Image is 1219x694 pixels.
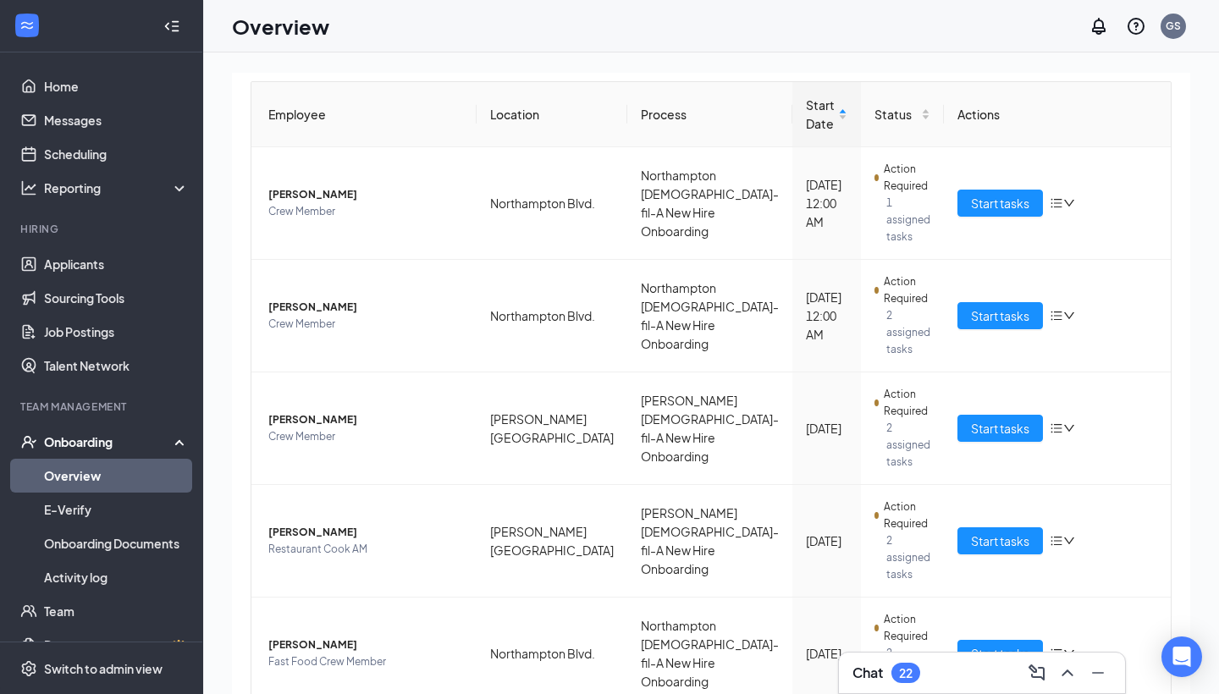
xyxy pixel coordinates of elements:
button: Minimize [1084,659,1111,686]
span: Restaurant Cook AM [268,541,463,558]
a: Overview [44,459,189,493]
span: Action Required [884,273,930,307]
span: 2 assigned tasks [886,532,930,583]
a: DocumentsCrown [44,628,189,662]
span: Action Required [884,611,930,645]
a: Applicants [44,247,189,281]
th: Status [861,82,944,147]
span: Crew Member [268,203,463,220]
td: Northampton [DEMOGRAPHIC_DATA]-fil-A New Hire Onboarding [627,260,792,372]
span: [PERSON_NAME] [268,186,463,203]
td: [PERSON_NAME][DEMOGRAPHIC_DATA]-fil-A New Hire Onboarding [627,485,792,598]
button: Start tasks [957,640,1043,667]
span: Start tasks [971,532,1029,550]
td: Northampton Blvd. [477,147,627,260]
div: Reporting [44,179,190,196]
svg: UserCheck [20,433,37,450]
div: Team Management [20,399,185,414]
button: Start tasks [957,190,1043,217]
svg: Collapse [163,18,180,35]
svg: Minimize [1088,663,1108,683]
span: [PERSON_NAME] [268,636,463,653]
a: Talent Network [44,349,189,383]
div: Switch to admin view [44,660,163,677]
td: Northampton Blvd. [477,260,627,372]
span: Action Required [884,386,930,420]
a: Sourcing Tools [44,281,189,315]
button: ComposeMessage [1023,659,1051,686]
svg: Notifications [1089,16,1109,36]
span: bars [1050,196,1063,210]
span: Fast Food Crew Member [268,653,463,670]
td: [PERSON_NAME][GEOGRAPHIC_DATA] [477,485,627,598]
button: Start tasks [957,527,1043,554]
a: Messages [44,103,189,137]
span: Start tasks [971,306,1029,325]
svg: QuestionInfo [1126,16,1146,36]
th: Process [627,82,792,147]
div: 22 [899,666,913,680]
td: Northampton [DEMOGRAPHIC_DATA]-fil-A New Hire Onboarding [627,147,792,260]
span: [PERSON_NAME] [268,524,463,541]
button: Start tasks [957,415,1043,442]
a: Job Postings [44,315,189,349]
td: [PERSON_NAME][DEMOGRAPHIC_DATA]-fil-A New Hire Onboarding [627,372,792,485]
a: E-Verify [44,493,189,526]
div: [DATE] [806,644,847,663]
div: Open Intercom Messenger [1161,636,1202,677]
span: [PERSON_NAME] [268,299,463,316]
th: Location [477,82,627,147]
a: Activity log [44,560,189,594]
span: down [1063,422,1075,434]
th: Employee [251,82,477,147]
a: Home [44,69,189,103]
a: Team [44,594,189,628]
th: Actions [944,82,1171,147]
span: bars [1050,647,1063,660]
h1: Overview [232,12,329,41]
span: Crew Member [268,428,463,445]
svg: ComposeMessage [1027,663,1047,683]
span: 2 assigned tasks [886,420,930,471]
span: Status [874,105,918,124]
span: 1 assigned tasks [886,195,930,245]
span: bars [1050,534,1063,548]
button: ChevronUp [1054,659,1081,686]
div: [DATE] [806,419,847,438]
span: Crew Member [268,316,463,333]
div: Hiring [20,222,185,236]
div: Onboarding [44,433,174,450]
span: bars [1050,421,1063,435]
a: Onboarding Documents [44,526,189,560]
a: Scheduling [44,137,189,171]
span: 2 assigned tasks [886,307,930,358]
div: [DATE] [806,532,847,550]
svg: WorkstreamLogo [19,17,36,34]
span: Start tasks [971,194,1029,212]
span: Start tasks [971,419,1029,438]
span: down [1063,535,1075,547]
div: [DATE] 12:00 AM [806,288,847,344]
div: [DATE] 12:00 AM [806,175,847,231]
button: Start tasks [957,302,1043,329]
svg: ChevronUp [1057,663,1078,683]
h3: Chat [852,664,883,682]
td: [PERSON_NAME][GEOGRAPHIC_DATA] [477,372,627,485]
span: Start Date [806,96,835,133]
span: Action Required [884,498,930,532]
span: bars [1050,309,1063,322]
span: Action Required [884,161,930,195]
svg: Settings [20,660,37,677]
svg: Analysis [20,179,37,196]
span: down [1063,647,1075,659]
span: down [1063,197,1075,209]
span: [PERSON_NAME] [268,411,463,428]
span: Start tasks [971,644,1029,663]
span: down [1063,310,1075,322]
div: GS [1166,19,1181,33]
